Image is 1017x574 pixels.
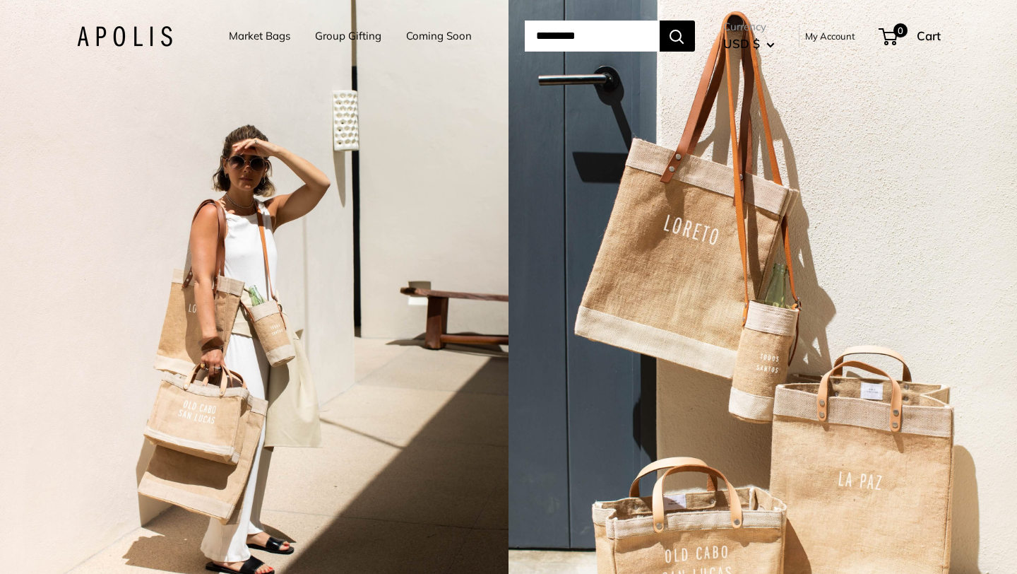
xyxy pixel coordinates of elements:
[77,26,172,47] img: Apolis
[893,23,907,37] span: 0
[315,26,381,46] a: Group Gifting
[723,17,775,37] span: Currency
[525,20,660,52] input: Search...
[723,33,775,55] button: USD $
[917,28,941,43] span: Cart
[805,28,855,45] a: My Account
[660,20,695,52] button: Search
[723,36,760,51] span: USD $
[406,26,472,46] a: Coming Soon
[229,26,290,46] a: Market Bags
[880,25,941,47] a: 0 Cart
